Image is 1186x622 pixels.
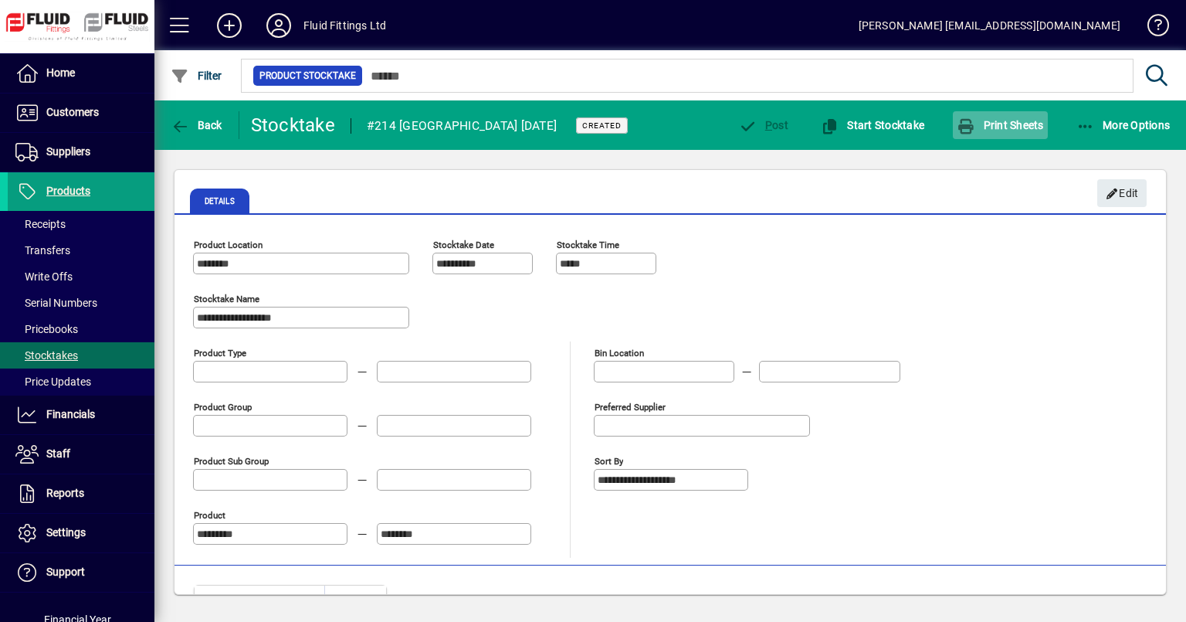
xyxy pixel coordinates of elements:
app-page-header-button: Back [154,111,239,139]
a: Suppliers [8,133,154,172]
a: Settings [8,514,154,552]
a: Home [8,54,154,93]
span: Receipts [15,218,66,230]
button: More Options [1072,111,1174,139]
td: Product Types [195,586,324,617]
mat-label: Stocktake Date [433,240,494,250]
a: Customers [8,93,154,132]
span: Filter [171,70,222,82]
a: Write Offs [8,263,154,290]
span: Settings [46,526,86,539]
mat-label: Bin Location [595,348,644,359]
span: Print Sheets [957,119,1044,131]
div: #214 [GEOGRAPHIC_DATA] [DATE] [367,114,557,138]
a: Serial Numbers [8,290,154,316]
a: Receipts [8,211,154,237]
div: [PERSON_NAME] [EMAIL_ADDRESS][DOMAIN_NAME] [859,13,1120,38]
mat-label: Product Location [194,240,263,250]
span: Staff [46,447,70,460]
span: Serial Numbers [15,297,97,309]
span: Support [46,566,85,578]
a: Knowledge Base [1136,3,1167,53]
a: Stocktakes [8,342,154,369]
a: Reports [8,474,154,513]
mat-label: Sort By [595,456,623,467]
span: Transfers [15,244,70,257]
mat-label: Product Type [194,348,246,359]
div: Stocktake [251,113,335,138]
span: Pricebooks [15,323,78,335]
button: Edit [1097,179,1147,207]
mat-label: Product Sub group [194,456,269,467]
span: Back [171,119,222,131]
a: Financials [8,396,154,434]
button: Start Stocktake [817,111,928,139]
a: Staff [8,435,154,474]
span: Reports [46,487,84,499]
a: Transfers [8,237,154,263]
button: Print Sheets [953,111,1048,139]
span: Home [46,66,75,79]
div: Fluid Fittings Ltd [303,13,386,38]
span: Product Stocktake [259,68,356,83]
span: Created [582,121,622,131]
td: 1 [324,586,386,617]
mat-label: Product [194,510,225,521]
span: More Options [1076,119,1171,131]
span: Start Stocktake [821,119,924,131]
span: Edit [1106,181,1139,206]
span: Write Offs [15,270,73,283]
span: Price Updates [15,376,91,388]
span: Details [190,189,249,213]
button: Profile [254,12,303,39]
span: Customers [46,106,99,118]
mat-label: Preferred Supplier [595,402,666,413]
mat-label: Stocktake Time [557,240,619,250]
a: Price Updates [8,369,154,395]
button: Back [167,111,226,139]
a: Support [8,553,154,592]
button: Add [205,12,254,39]
mat-label: Stocktake Name [194,294,259,304]
span: Financials [46,408,95,420]
span: Suppliers [46,145,90,158]
a: Pricebooks [8,316,154,342]
span: Products [46,185,90,197]
span: Stocktakes [15,349,78,362]
mat-label: Product Group [194,402,252,413]
button: Filter [167,62,226,90]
